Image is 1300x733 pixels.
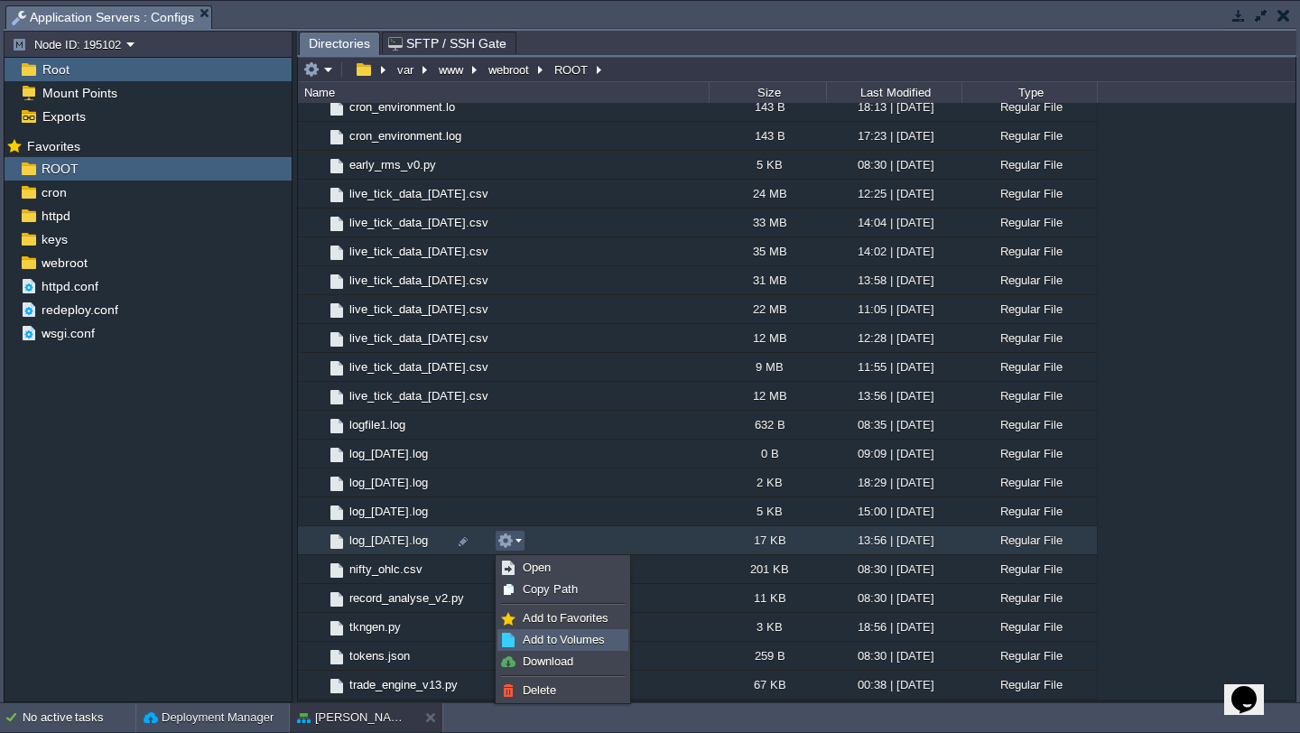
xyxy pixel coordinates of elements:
[347,648,413,663] a: tokens.json
[826,324,961,352] div: 12:28 | [DATE]
[709,93,826,121] div: 143 B
[38,161,81,177] a: ROOT
[709,180,826,208] div: 24 MB
[347,590,467,606] span: record_analyse_v2.py
[709,324,826,352] div: 12 MB
[961,266,1097,294] div: Regular File
[498,630,627,650] a: Add to Volumes
[826,642,961,670] div: 08:30 | [DATE]
[312,526,327,554] img: AMDAwAAAACH5BAEAAAAALAAAAAABAAEAAAICRAEAOw==
[347,128,464,144] span: cron_environment.log
[312,613,327,641] img: AMDAwAAAACH5BAEAAAAALAAAAAABAAEAAAICRAEAOw==
[388,32,506,54] span: SFTP / SSH Gate
[347,302,491,317] a: live_tick_data_[DATE].csv
[961,382,1097,410] div: Regular File
[327,589,347,609] img: AMDAwAAAACH5BAEAAAAALAAAAAABAAEAAAICRAEAOw==
[12,36,126,52] button: Node ID: 195102
[961,151,1097,179] div: Regular File
[961,613,1097,641] div: Regular File
[327,272,347,292] img: AMDAwAAAACH5BAEAAAAALAAAAAABAAEAAAICRAEAOw==
[144,709,274,727] button: Deployment Manager
[38,231,70,247] span: keys
[23,138,83,154] span: Favorites
[327,416,347,436] img: AMDAwAAAACH5BAEAAAAALAAAAAABAAEAAAICRAEAOw==
[312,237,327,265] img: AMDAwAAAACH5BAEAAAAALAAAAAABAAEAAAICRAEAOw==
[327,358,347,378] img: AMDAwAAAACH5BAEAAAAALAAAAAABAAEAAAICRAEAOw==
[709,555,826,583] div: 201 KB
[826,584,961,612] div: 08:30 | [DATE]
[709,237,826,265] div: 35 MB
[961,555,1097,583] div: Regular File
[312,584,327,612] img: AMDAwAAAACH5BAEAAAAALAAAAAABAAEAAAICRAEAOw==
[826,295,961,323] div: 11:05 | [DATE]
[826,497,961,525] div: 15:00 | [DATE]
[961,209,1097,237] div: Regular File
[39,108,88,125] a: Exports
[709,151,826,179] div: 5 KB
[826,266,961,294] div: 13:58 | [DATE]
[826,671,961,699] div: 00:38 | [DATE]
[347,417,408,432] a: logfile1.log
[312,93,327,121] img: AMDAwAAAACH5BAEAAAAALAAAAAABAAEAAAICRAEAOw==
[327,214,347,234] img: AMDAwAAAACH5BAEAAAAALAAAAAABAAEAAAICRAEAOw==
[523,654,573,668] span: Download
[523,582,578,596] span: Copy Path
[709,209,826,237] div: 33 MB
[826,209,961,237] div: 14:04 | [DATE]
[347,561,425,577] a: nifty_ohlc.csv
[961,180,1097,208] div: Regular File
[347,388,491,404] a: live_tick_data_[DATE].csv
[297,709,411,727] button: [PERSON_NAME]
[23,139,83,153] a: Favorites
[498,558,627,578] a: Open
[826,151,961,179] div: 08:30 | [DATE]
[826,353,961,381] div: 11:55 | [DATE]
[327,387,347,407] img: AMDAwAAAACH5BAEAAAAALAAAAAABAAEAAAICRAEAOw==
[347,533,431,548] a: log_[DATE].log
[347,504,431,519] a: log_[DATE].log
[327,503,347,523] img: AMDAwAAAACH5BAEAAAAALAAAAAABAAEAAAICRAEAOw==
[961,295,1097,323] div: Regular File
[347,215,491,230] span: live_tick_data_[DATE].csv
[347,330,491,346] a: live_tick_data_[DATE].csv
[347,273,491,288] span: live_tick_data_[DATE].csv
[327,301,347,320] img: AMDAwAAAACH5BAEAAAAALAAAAAABAAEAAAICRAEAOw==
[38,278,101,294] a: httpd.conf
[961,440,1097,468] div: Regular File
[38,184,70,200] span: cron
[327,676,347,696] img: AMDAwAAAACH5BAEAAAAALAAAAAABAAEAAAICRAEAOw==
[312,469,327,496] img: AMDAwAAAACH5BAEAAAAALAAAAAABAAEAAAICRAEAOw==
[523,611,608,625] span: Add to Favorites
[826,469,961,496] div: 18:29 | [DATE]
[38,208,73,224] a: httpd
[38,302,121,318] a: redeploy.conf
[347,99,458,115] a: cron_environment.lo
[347,446,431,461] a: log_[DATE].log
[826,411,961,439] div: 08:35 | [DATE]
[826,555,961,583] div: 08:30 | [DATE]
[312,324,327,352] img: AMDAwAAAACH5BAEAAAAALAAAAAABAAEAAAICRAEAOw==
[312,151,327,179] img: AMDAwAAAACH5BAEAAAAALAAAAAABAAEAAAICRAEAOw==
[23,703,135,732] div: No active tasks
[312,353,327,381] img: AMDAwAAAACH5BAEAAAAALAAAAAABAAEAAAICRAEAOw==
[347,244,491,259] a: live_tick_data_[DATE].csv
[327,127,347,147] img: AMDAwAAAACH5BAEAAAAALAAAAAABAAEAAAICRAEAOw==
[347,186,491,201] a: live_tick_data_[DATE].csv
[709,584,826,612] div: 11 KB
[709,469,826,496] div: 2 KB
[347,619,404,635] a: tkngen.py
[347,475,431,490] span: log_[DATE].log
[709,440,826,468] div: 0 B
